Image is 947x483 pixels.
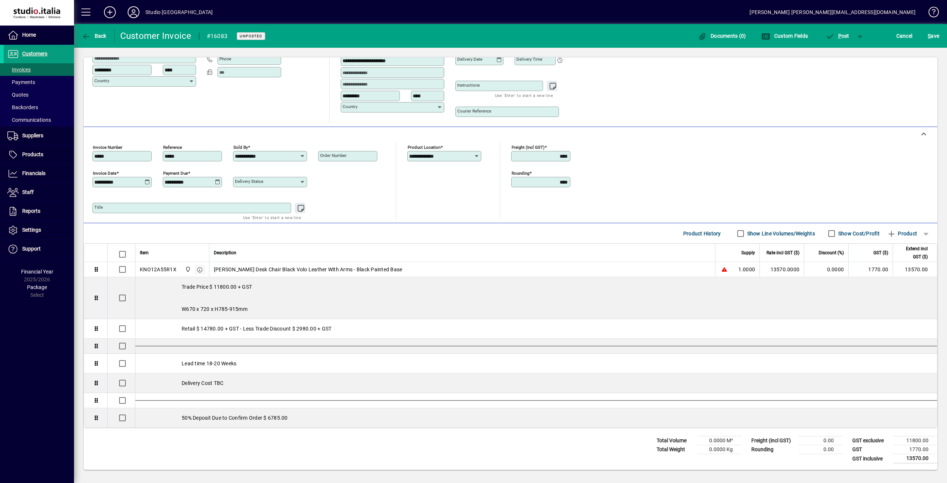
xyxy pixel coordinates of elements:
[746,230,815,237] label: Show Line Volumes/Weights
[4,164,74,183] a: Financials
[93,171,117,176] mat-label: Invoice date
[893,445,937,454] td: 1770.00
[457,83,480,88] mat-label: Instructions
[214,249,236,257] span: Description
[894,29,914,43] button: Cancel
[764,266,799,273] div: 13570.0000
[887,228,917,239] span: Product
[837,230,880,237] label: Show Cost/Profit
[926,29,941,43] button: Save
[4,76,74,88] a: Payments
[120,30,192,42] div: Customer Invoice
[94,205,103,210] mat-label: Title
[748,436,798,445] td: Freight (incl GST)
[163,145,182,150] mat-label: Reference
[653,436,697,445] td: Total Volume
[183,265,192,274] span: Nugent Street
[838,33,842,39] span: P
[4,145,74,164] a: Products
[804,262,848,277] td: 0.0000
[4,101,74,114] a: Backorders
[741,249,755,257] span: Supply
[4,114,74,126] a: Communications
[243,213,301,222] mat-hint: Use 'Enter' to start a new line
[21,269,53,275] span: Financial Year
[82,33,107,39] span: Back
[696,29,748,43] button: Documents (0)
[697,436,742,445] td: 0.0000 M³
[928,30,939,42] span: ave
[897,245,928,261] span: Extend incl GST ($)
[495,91,553,100] mat-hint: Use 'Enter' to start a new line
[849,454,893,463] td: GST inclusive
[4,127,74,145] a: Suppliers
[7,92,28,98] span: Quotes
[759,29,810,43] button: Custom Fields
[135,277,937,319] div: Trade Price $ 11800.00 + GST W670 x 720 x H785-915mm
[738,266,755,273] span: 1.0000
[893,262,937,277] td: 13570.00
[766,249,799,257] span: Rate incl GST ($)
[22,133,43,138] span: Suppliers
[883,227,921,240] button: Product
[683,228,721,239] span: Product History
[122,6,145,19] button: Profile
[219,56,231,61] mat-label: Phone
[163,171,188,176] mat-label: Payment due
[80,29,108,43] button: Back
[457,57,482,62] mat-label: Delivery date
[928,33,931,39] span: S
[135,408,937,427] div: 50% Deposit Due to Confirm Order $ 6785.00
[240,34,262,38] span: Unposted
[653,445,697,454] td: Total Weight
[798,445,843,454] td: 0.00
[7,104,38,110] span: Backorders
[98,6,122,19] button: Add
[22,189,34,195] span: Staff
[135,319,937,338] div: Retail $ 14780.00 + GST - Less Trade Discount $ 2980.00 + GST
[22,32,36,38] span: Home
[22,151,43,157] span: Products
[873,249,888,257] span: GST ($)
[7,79,35,85] span: Payments
[819,249,844,257] span: Discount (%)
[22,170,46,176] span: Financials
[4,202,74,221] a: Reports
[848,262,893,277] td: 1770.00
[135,354,937,373] div: Lead time 18-20 Weeks
[22,246,41,252] span: Support
[214,266,402,273] span: [PERSON_NAME] Desk Chair Black Volo Leather With Arms - Black Painted Base
[822,29,853,43] button: Post
[27,284,47,290] span: Package
[7,67,31,73] span: Invoices
[22,227,41,233] span: Settings
[140,249,149,257] span: Item
[516,57,542,62] mat-label: Delivery time
[893,436,937,445] td: 11800.00
[4,240,74,258] a: Support
[7,117,51,123] span: Communications
[207,30,228,42] div: #16083
[94,78,109,83] mat-label: Country
[320,153,347,158] mat-label: Order number
[748,445,798,454] td: Rounding
[140,266,176,273] div: KNO12A55R1X
[923,1,938,26] a: Knowledge Base
[4,183,74,202] a: Staff
[512,171,529,176] mat-label: Rounding
[893,454,937,463] td: 13570.00
[22,51,47,57] span: Customers
[825,33,849,39] span: ost
[233,145,248,150] mat-label: Sold by
[4,221,74,239] a: Settings
[849,445,893,454] td: GST
[235,179,263,184] mat-label: Delivery status
[74,29,115,43] app-page-header-button: Back
[761,33,808,39] span: Custom Fields
[22,208,40,214] span: Reports
[849,436,893,445] td: GST exclusive
[145,6,213,18] div: Studio [GEOGRAPHIC_DATA]
[457,108,491,114] mat-label: Courier Reference
[4,26,74,44] a: Home
[896,30,913,42] span: Cancel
